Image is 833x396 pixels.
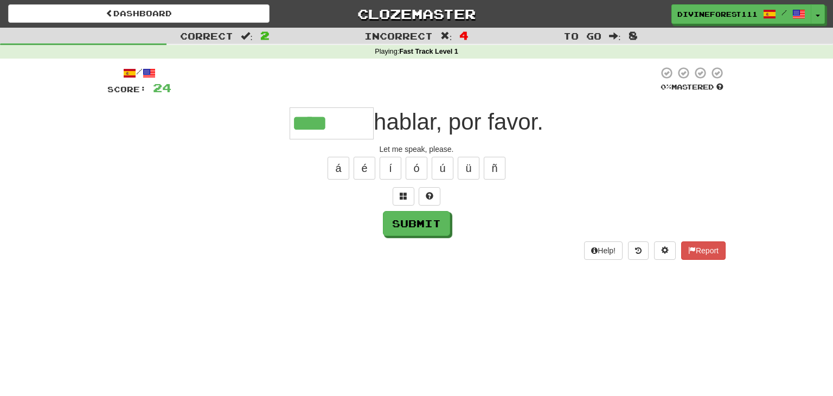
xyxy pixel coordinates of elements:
[681,241,726,260] button: Report
[180,30,233,41] span: Correct
[458,157,479,180] button: ü
[419,187,440,206] button: Single letter hint - you only get 1 per sentence and score half the points! alt+h
[781,9,787,16] span: /
[364,30,433,41] span: Incorrect
[241,31,253,41] span: :
[440,31,452,41] span: :
[393,187,414,206] button: Switch sentence to multiple choice alt+p
[399,48,458,55] strong: Fast Track Level 1
[629,29,638,42] span: 8
[107,66,171,80] div: /
[484,157,505,180] button: ñ
[671,4,811,24] a: DivineForest1113 /
[563,30,601,41] span: To go
[383,211,450,236] button: Submit
[107,144,726,155] div: Let me speak, please.
[609,31,621,41] span: :
[406,157,427,180] button: ó
[260,29,270,42] span: 2
[354,157,375,180] button: é
[153,81,171,94] span: 24
[286,4,547,23] a: Clozemaster
[584,241,623,260] button: Help!
[8,4,270,23] a: Dashboard
[459,29,469,42] span: 4
[661,82,671,91] span: 0 %
[374,109,543,135] span: hablar, por favor.
[328,157,349,180] button: á
[107,85,146,94] span: Score:
[380,157,401,180] button: í
[658,82,726,92] div: Mastered
[677,9,758,19] span: DivineForest1113
[628,241,649,260] button: Round history (alt+y)
[432,157,453,180] button: ú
